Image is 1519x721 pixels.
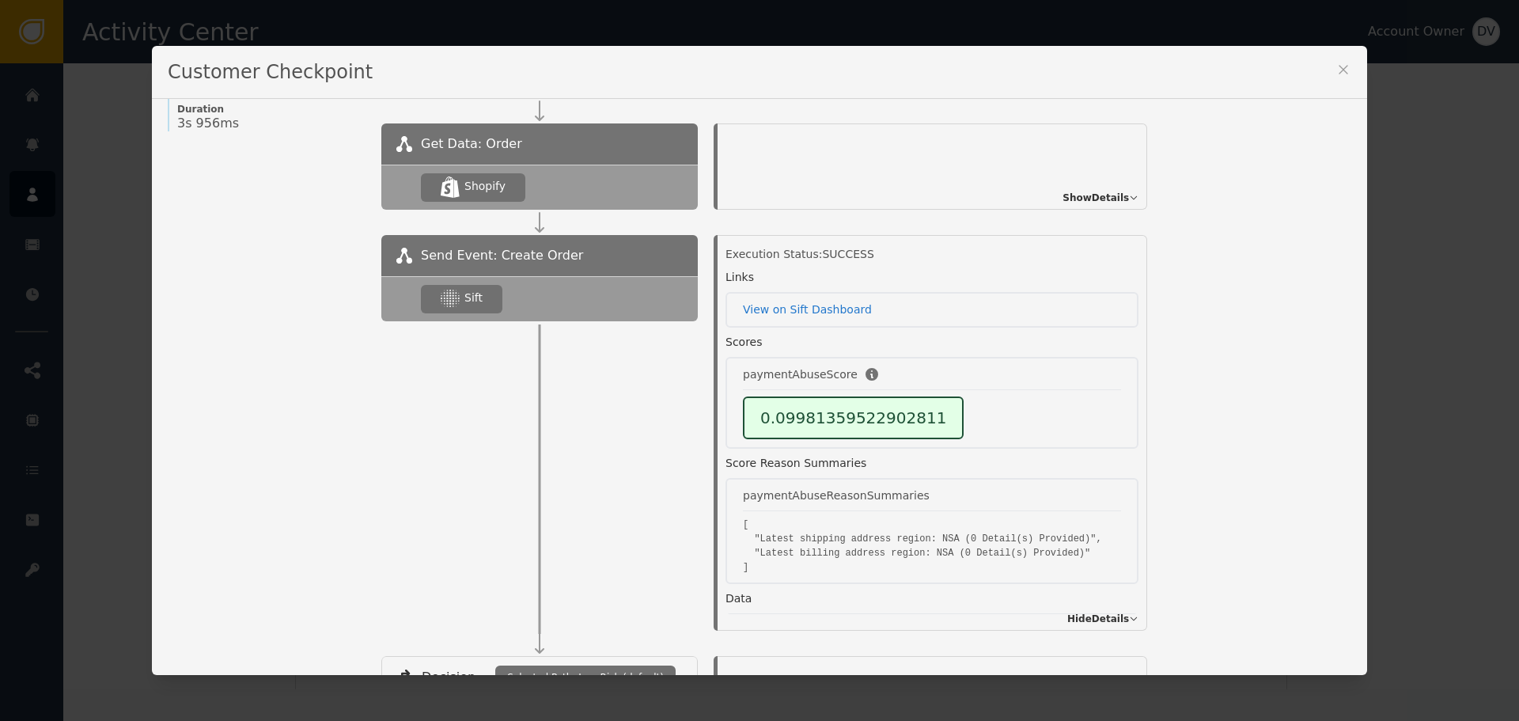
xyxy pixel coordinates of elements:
[725,334,763,351] div: Scores
[743,488,930,504] div: paymentAbuseReasonSummaries
[421,246,583,265] span: Send Event: Create Order
[1067,612,1129,626] span: Hide Details
[743,302,1121,318] a: View on Sift Dashboard
[464,178,506,195] div: Shopify
[177,116,239,131] span: 3s 956ms
[464,290,483,306] div: Sift
[422,668,475,687] span: Decision
[725,246,1138,263] div: Execution Status: SUCCESS
[152,46,1367,99] div: Customer Checkpoint
[743,518,1121,575] pre: [ "Latest shipping address region: NSA (0 Detail(s) Provided)", "Latest billing address region: N...
[421,135,522,154] span: Get Data: Order
[725,590,752,607] div: Data
[725,269,754,286] div: Links
[743,366,858,383] div: paymentAbuseScore
[177,103,366,116] span: Duration
[743,397,964,439] div: 0.09981359522902811
[725,455,866,472] div: Score Reason Summaries
[1063,191,1129,205] span: Show Details
[507,670,664,685] span: Selected Path: Low Risk (default)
